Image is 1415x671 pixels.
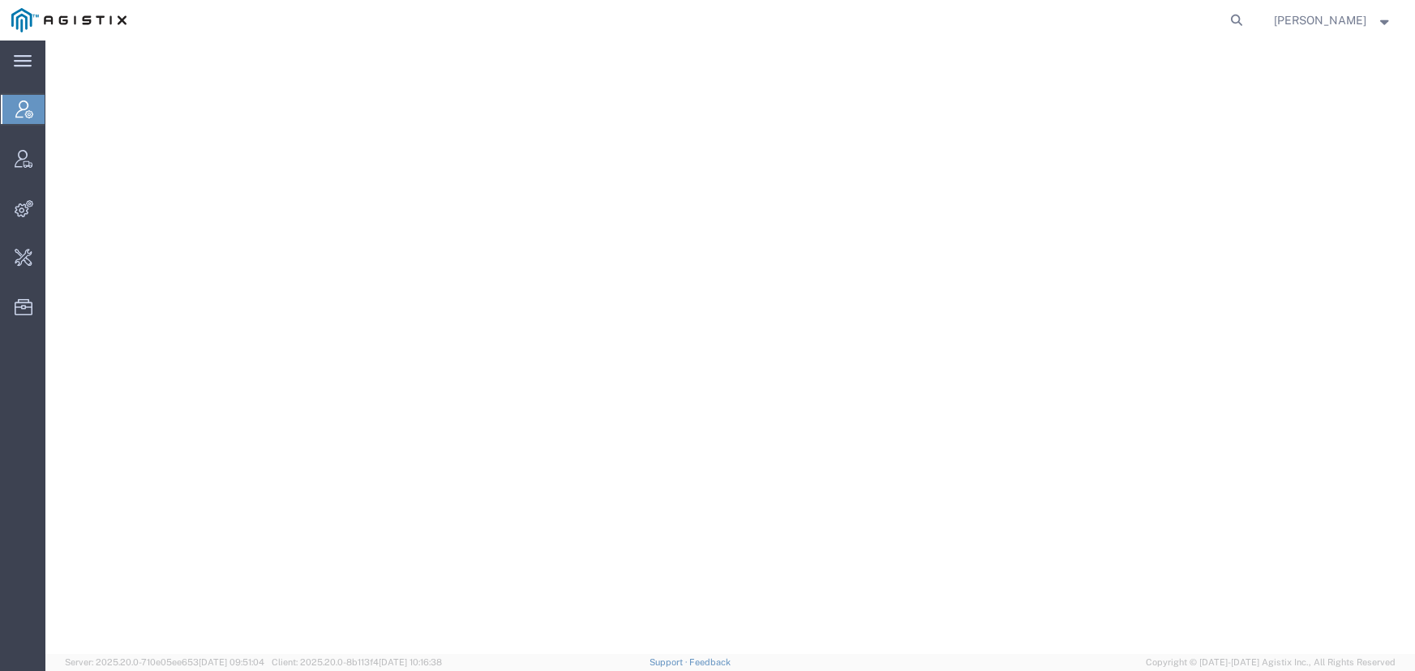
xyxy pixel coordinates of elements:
span: Server: 2025.20.0-710e05ee653 [65,657,264,667]
span: [DATE] 10:16:38 [379,657,442,667]
button: [PERSON_NAME] [1273,11,1393,30]
span: Client: 2025.20.0-8b113f4 [272,657,442,667]
span: Jenneffer Jahraus [1274,11,1366,29]
img: logo [11,8,126,32]
span: [DATE] 09:51:04 [199,657,264,667]
span: Copyright © [DATE]-[DATE] Agistix Inc., All Rights Reserved [1146,656,1396,669]
a: Feedback [689,657,731,667]
iframe: FS Legacy Container [45,41,1415,654]
a: Support [650,657,690,667]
